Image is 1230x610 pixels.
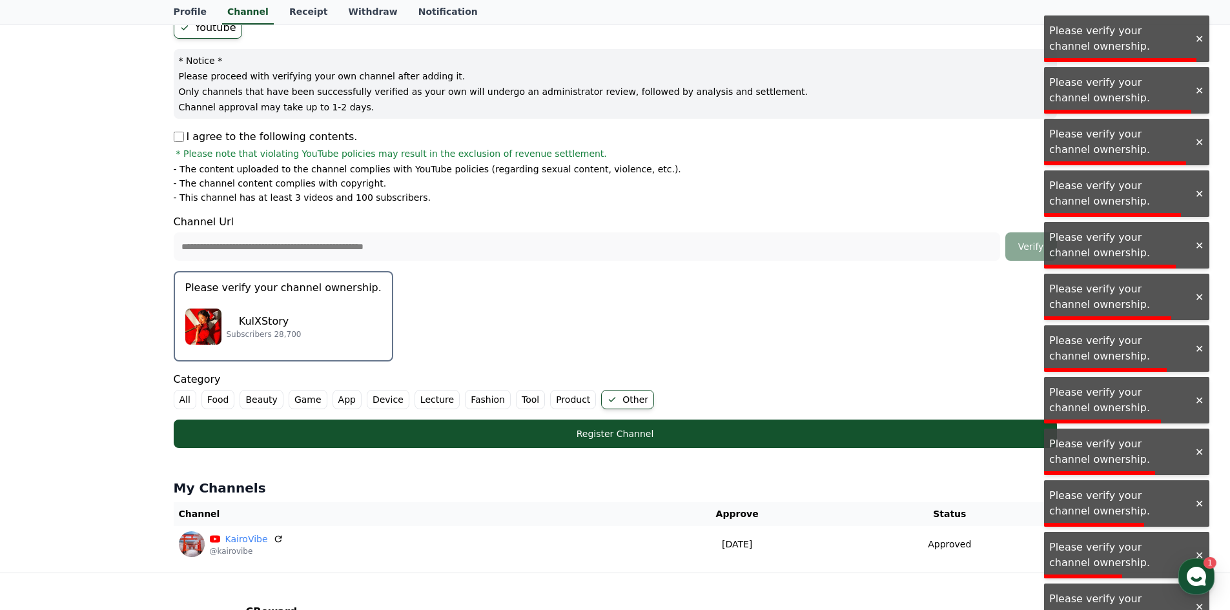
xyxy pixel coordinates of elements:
label: Beauty [240,390,283,409]
p: - The channel content complies with copyright. [174,177,387,190]
button: Register Channel [174,420,1057,448]
p: Please verify your channel ownership. [185,280,382,296]
p: [DATE] [637,538,837,551]
a: 1Messages [85,409,167,442]
label: App [333,390,362,409]
span: Home [33,429,56,439]
p: Please proceed with verifying your own channel after adding it. [179,70,1052,83]
p: I agree to the following contents. [174,129,358,145]
label: Product [550,390,596,409]
img: KulXStory [185,309,221,345]
a: Home [4,409,85,442]
label: Device [367,390,409,409]
button: Verify [1005,232,1057,261]
div: Category [174,372,1057,409]
th: Channel [174,502,632,526]
label: Fashion [465,390,511,409]
span: * Please note that violating YouTube policies may result in the exclusion of revenue settlement. [176,147,607,160]
p: Approved [928,538,971,551]
p: Channel approval may take up to 1-2 days. [179,101,1052,114]
label: All [174,390,196,409]
span: Settings [191,429,223,439]
p: - This channel has at least 3 videos and 100 subscribers. [174,191,431,204]
a: KairoVibe [225,533,268,546]
label: Youtube [174,17,242,39]
img: KairoVibe [179,531,205,557]
button: Please verify your channel ownership. KulXStory KulXStory Subscribers 28,700 [174,271,393,361]
div: Verify [1010,240,1052,253]
th: Status [843,502,1056,526]
p: Subscribers 28,700 [227,329,302,340]
p: * Notice * [179,54,1052,67]
label: Lecture [415,390,460,409]
p: KulXStory [227,314,302,329]
a: Settings [167,409,248,442]
label: Food [201,390,235,409]
span: Messages [107,429,145,440]
h4: My Channels [174,479,1057,497]
label: Tool [516,390,545,409]
div: Channel Url [174,214,1057,261]
label: Game [289,390,327,409]
p: - The content uploaded to the channel complies with YouTube policies (regarding sexual content, v... [174,163,681,176]
label: Other [601,390,654,409]
p: Only channels that have been successfully verified as your own will undergo an administrator revi... [179,85,1052,98]
p: @kairovibe [210,546,283,556]
div: Register Channel [200,427,1031,440]
span: 1 [131,409,136,419]
th: Approve [631,502,843,526]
